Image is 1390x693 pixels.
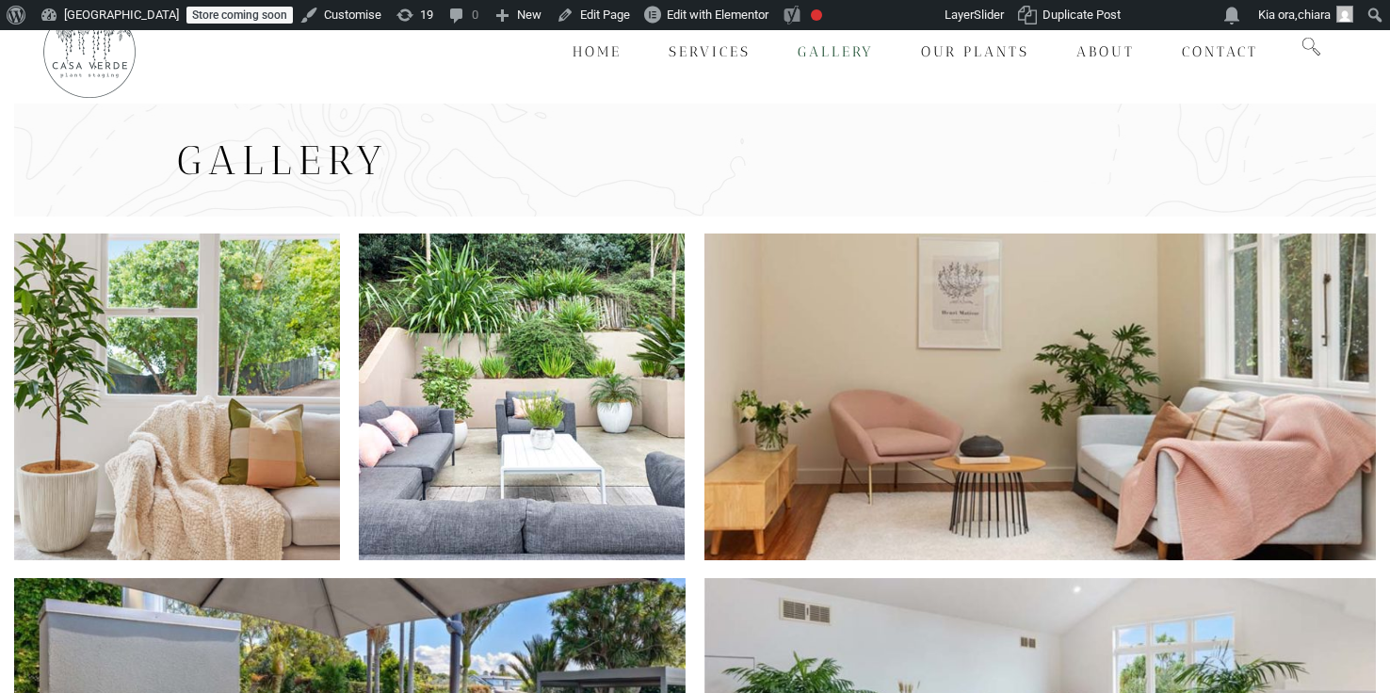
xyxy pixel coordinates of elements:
[921,43,1029,60] span: Our Plants
[811,9,822,21] div: Focus keyphrase not set
[839,4,945,26] img: Views over 48 hours. Click for more Jetpack Stats.
[1182,43,1258,60] span: Contact
[1298,8,1331,22] span: chiara
[669,43,751,60] span: Services
[667,8,768,22] span: Edit with Elementor
[177,137,390,185] span: Gallery
[798,43,874,60] span: Gallery
[573,43,622,60] span: Home
[186,7,293,24] a: Store coming soon
[1076,43,1135,60] span: About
